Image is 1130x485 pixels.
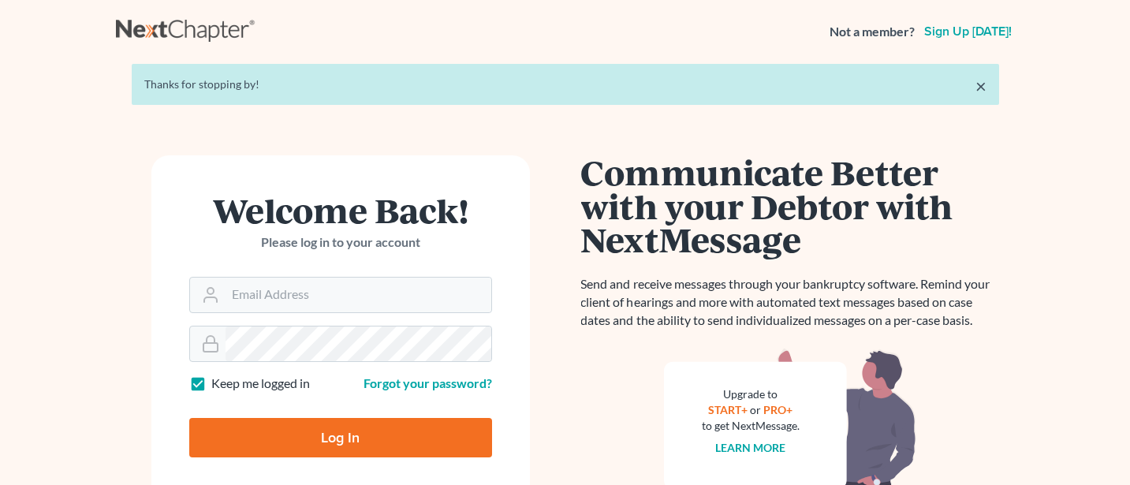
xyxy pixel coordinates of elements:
[364,375,492,390] a: Forgot your password?
[226,278,491,312] input: Email Address
[702,418,800,434] div: to get NextMessage.
[921,25,1015,38] a: Sign up [DATE]!
[763,403,792,416] a: PRO+
[189,233,492,252] p: Please log in to your account
[189,418,492,457] input: Log In
[581,275,999,330] p: Send and receive messages through your bankruptcy software. Remind your client of hearings and mo...
[702,386,800,402] div: Upgrade to
[715,441,785,454] a: Learn more
[830,23,915,41] strong: Not a member?
[211,375,310,393] label: Keep me logged in
[189,193,492,227] h1: Welcome Back!
[581,155,999,256] h1: Communicate Better with your Debtor with NextMessage
[144,76,986,92] div: Thanks for stopping by!
[708,403,748,416] a: START+
[975,76,986,95] a: ×
[750,403,761,416] span: or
